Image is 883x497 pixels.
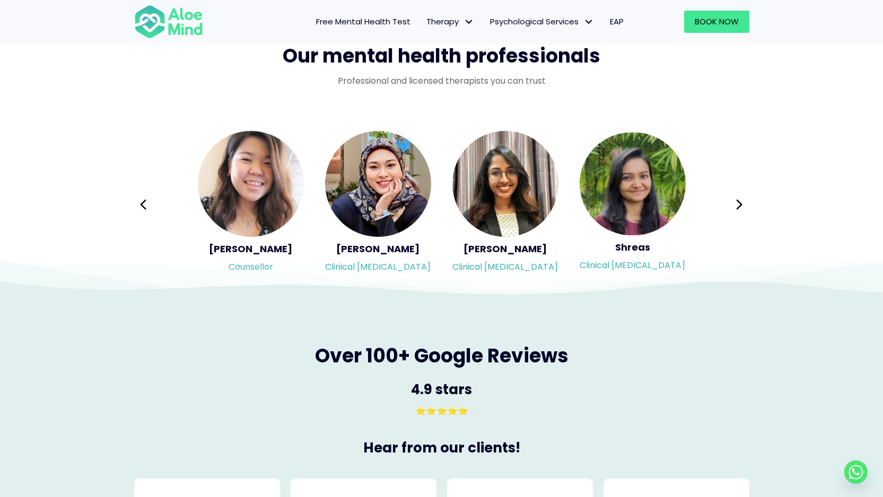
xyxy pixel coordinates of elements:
[452,131,558,237] img: <h5>Anita</h5><p>Clinical Psychologist</p>
[482,11,602,33] a: Psychological ServicesPsychological Services: submenu
[283,42,600,69] span: Our mental health professionals
[411,380,472,399] span: 4.9 stars
[315,342,569,369] span: Over 100+ Google Reviews
[363,438,520,457] span: Hear from our clients!
[316,16,410,27] span: Free Mental Health Test
[415,405,426,417] span: ⭐
[418,11,482,33] a: TherapyTherapy: submenu
[610,16,624,27] span: EAP
[695,16,739,27] span: Book Now
[580,241,686,254] h5: Shreas
[684,11,749,33] a: Book Now
[426,16,474,27] span: Therapy
[602,11,632,33] a: EAP
[447,405,458,417] span: ⭐
[198,131,304,278] a: <h5>Karen</h5><p>Counsellor</p> [PERSON_NAME]Counsellor
[325,242,431,255] h5: [PERSON_NAME]
[580,132,686,277] a: <h5>Shreas</h5><p>Clinical Psychologist</p> ShreasClinical [MEDICAL_DATA]
[325,131,431,278] a: <h5>Yasmin</h5><p>Clinical Psychologist</p> [PERSON_NAME]Clinical [MEDICAL_DATA]
[217,11,632,33] nav: Menu
[580,130,686,279] div: Slide 5 of 3
[580,132,686,235] img: <h5>Shreas</h5><p>Clinical Psychologist</p>
[308,11,418,33] a: Free Mental Health Test
[452,130,558,279] div: Slide 4 of 3
[458,405,468,417] span: ⭐
[134,4,203,39] img: Aloe mind Logo
[325,131,431,237] img: <h5>Yasmin</h5><p>Clinical Psychologist</p>
[134,75,749,87] p: Professional and licensed therapists you can trust
[452,131,558,278] a: <h5>Anita</h5><p>Clinical Psychologist</p> [PERSON_NAME]Clinical [MEDICAL_DATA]
[461,14,477,30] span: Therapy: submenu
[198,130,304,279] div: Slide 2 of 3
[325,130,431,279] div: Slide 3 of 3
[436,405,447,417] span: ⭐
[581,14,597,30] span: Psychological Services: submenu
[452,242,558,255] h5: [PERSON_NAME]
[198,131,304,237] img: <h5>Karen</h5><p>Counsellor</p>
[490,16,594,27] span: Psychological Services
[198,242,304,255] h5: [PERSON_NAME]
[426,405,436,417] span: ⭐
[844,460,868,484] a: Whatsapp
